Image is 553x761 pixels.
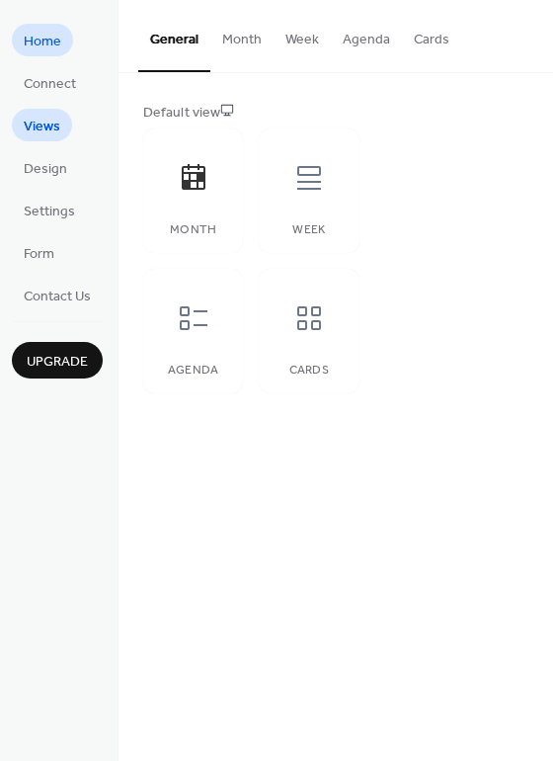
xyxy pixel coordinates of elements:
a: Home [12,24,73,56]
div: Week [278,223,339,237]
span: Connect [24,74,76,95]
a: Settings [12,194,87,226]
div: Month [163,223,223,237]
span: Views [24,117,60,137]
span: Home [24,32,61,52]
div: Default view [143,103,524,124]
div: Cards [278,364,339,378]
a: Design [12,151,79,184]
button: Upgrade [12,342,103,379]
span: Form [24,244,54,265]
span: Contact Us [24,287,91,307]
a: Connect [12,66,88,99]
div: Agenda [163,364,223,378]
span: Settings [24,202,75,222]
a: Contact Us [12,279,103,311]
span: Upgrade [27,352,88,373]
a: Views [12,109,72,141]
a: Form [12,236,66,269]
span: Design [24,159,67,180]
